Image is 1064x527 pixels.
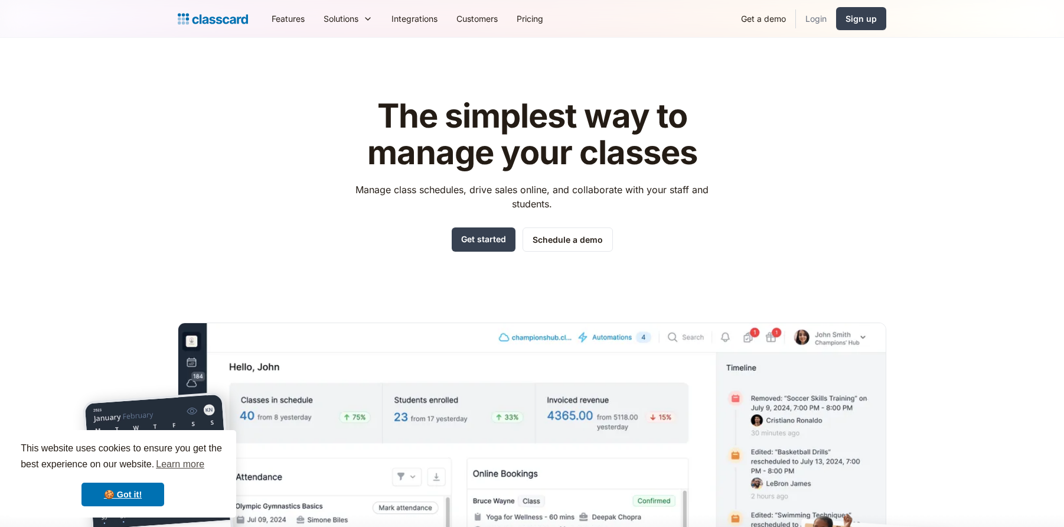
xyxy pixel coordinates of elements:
[21,441,225,473] span: This website uses cookies to ensure you get the best experience on our website.
[382,5,447,32] a: Integrations
[345,98,720,171] h1: The simplest way to manage your classes
[523,227,613,252] a: Schedule a demo
[324,12,358,25] div: Solutions
[732,5,795,32] a: Get a demo
[178,11,248,27] a: Logo
[9,430,236,518] div: cookieconsent
[447,5,507,32] a: Customers
[154,456,206,473] a: learn more about cookies
[836,7,886,30] a: Sign up
[507,5,553,32] a: Pricing
[262,5,314,32] a: Features
[796,5,836,32] a: Login
[81,483,164,506] a: dismiss cookie message
[314,5,382,32] div: Solutions
[846,12,877,25] div: Sign up
[452,227,515,252] a: Get started
[345,183,720,211] p: Manage class schedules, drive sales online, and collaborate with your staff and students.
